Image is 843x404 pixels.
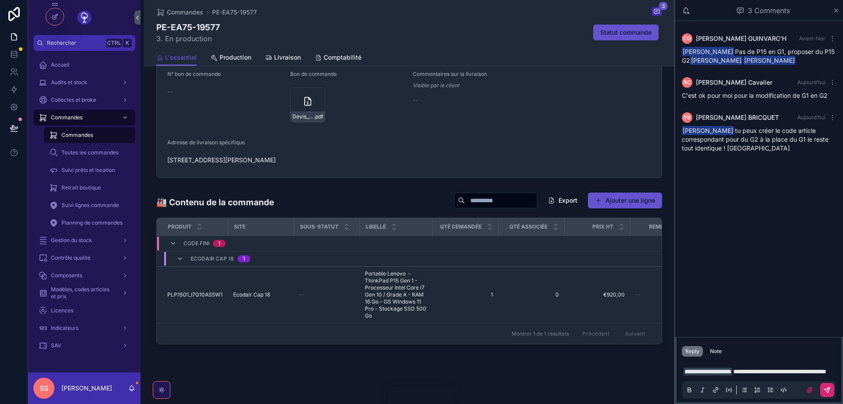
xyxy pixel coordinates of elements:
[243,255,245,262] div: 1
[156,8,203,17] a: Commandes
[51,325,79,332] span: Indicateurs
[234,223,245,230] span: Site
[77,11,91,25] img: App logo
[649,223,679,230] span: Remise (%)
[635,291,641,298] span: --
[299,291,354,298] a: --
[33,232,135,248] a: Gestion du stock
[413,96,418,105] span: --
[61,132,93,139] span: Commandes
[413,71,487,77] span: Commentaires sur la livraison
[366,223,386,230] span: Libellé
[156,33,220,44] span: 3. En production
[593,25,659,40] button: Statut commande
[300,223,339,230] span: Sous-statut
[156,21,220,33] h1: PE-EA75-19577
[184,240,209,247] span: Code fini
[51,61,69,68] span: Accueil
[265,50,301,67] a: Livraison
[509,223,548,230] span: Qté associée
[165,53,197,62] span: L'essentiel
[44,215,135,231] a: Planning de commandes
[710,348,722,355] div: Note
[33,75,135,90] a: Audits et stock
[61,184,101,191] span: Retrait boutique
[44,162,135,178] a: Suivi prêts et location
[156,50,197,66] a: L'essentiel
[682,92,828,99] span: C'est ok pour moi pour la modification de G1 en G2
[61,384,112,393] p: [PERSON_NAME]
[40,383,48,393] span: SS
[51,254,90,261] span: Contrôle qualité
[541,193,584,208] button: Export
[33,35,135,51] button: RechercherCtrlK
[682,126,734,135] span: [PERSON_NAME]
[290,87,325,122] a: Devis_vente_BRIDGE-(1).pdf
[44,180,135,196] a: Retrait boutique
[106,39,122,47] span: Ctrl
[659,2,668,11] span: 3
[156,196,274,208] h1: 🏭 Contenu de la commande
[440,223,482,230] span: Qté demandée
[696,34,786,43] span: [PERSON_NAME] GUINVARC'H
[682,48,835,64] span: Pas de P15 en G1, proposer du P15 G2
[33,320,135,336] a: Indicateurs
[635,291,691,298] a: --
[592,223,613,230] span: Prix HT
[233,291,288,298] a: Ecodair Cap 18
[682,346,703,357] button: Reply
[51,114,83,121] span: Commandes
[33,250,135,266] a: Contrôle qualité
[33,57,135,73] a: Accueil
[212,8,257,17] a: PE-EA75-19577
[652,7,662,18] button: 3
[504,291,559,298] a: 0
[290,71,337,77] span: Bon de commande
[167,87,173,96] span: --
[413,82,459,89] em: Visible par le client
[168,223,191,230] span: Produit
[314,113,323,120] span: .pdf
[569,291,625,298] a: €920,00
[797,114,825,121] span: Aujourd’hui
[684,79,691,86] span: RC
[28,51,140,365] div: scrollable content
[51,237,92,244] span: Gestion du stock
[44,127,135,143] a: Commandes
[743,56,796,65] span: [PERSON_NAME]
[600,28,652,37] span: Statut commande
[191,255,234,262] span: Ecodair Cap 18
[274,53,301,62] span: Livraison
[167,71,221,77] span: N° bon de commande
[218,240,220,247] div: 1
[220,53,251,62] span: Production
[211,50,251,67] a: Production
[696,113,779,122] span: [PERSON_NAME] BRICQUET
[51,286,115,300] span: Modèles, codes articles et prix
[61,219,122,226] span: Planning de commandes
[748,5,790,16] span: 3 Comments
[33,268,135,283] a: Composants
[33,303,135,318] a: Licences
[682,127,829,152] span: tu peux créer le code article correspondant pour du G2 à la place du G1 le reste tout identique !...
[167,291,223,298] a: PLP15G1_I7G10AS5W1
[61,167,115,174] span: Suivi prêts et location
[365,270,427,319] a: Portable Lenovo - ThinkPad P15 Gen 1 - Processeur Intel Core i7 Gen 10 / Grade A - RAM 16 Go - OS...
[33,285,135,301] a: Modèles, codes articles et prix
[682,47,734,56] span: [PERSON_NAME]
[324,53,361,62] span: Comptabilité
[706,346,725,357] button: Note
[438,291,493,298] a: 1
[690,56,742,65] span: [PERSON_NAME]
[588,193,662,208] button: Ajouter une ligne
[167,156,651,164] span: [STREET_ADDRESS][PERSON_NAME]
[512,330,569,337] span: Montrer 1 de 1 résultats
[683,35,691,42] span: CG
[51,97,96,104] span: Collectes et broke
[684,114,691,121] span: PB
